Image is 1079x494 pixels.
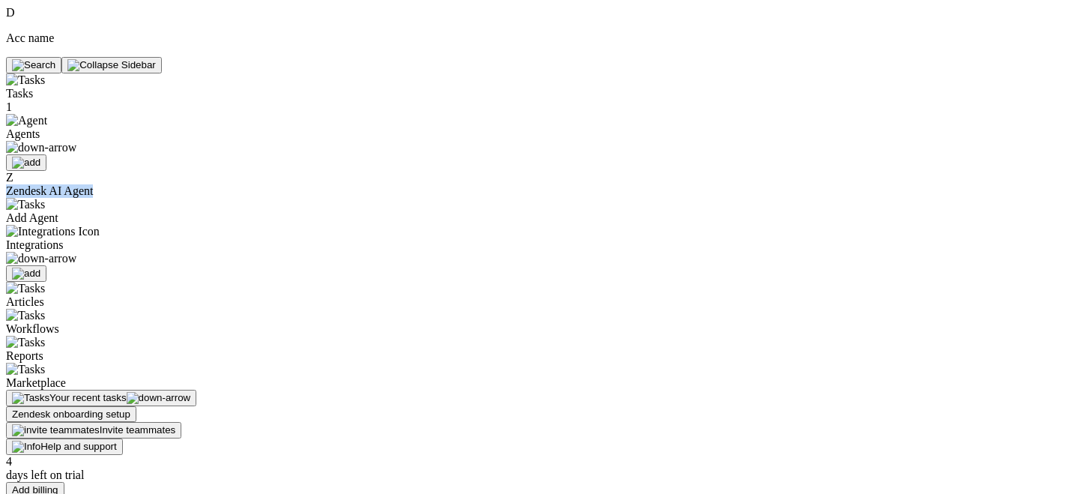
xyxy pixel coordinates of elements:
[6,211,58,224] span: Add Agent
[6,31,204,45] p: Acc name
[6,184,93,197] span: Zendesk AI Agent
[6,252,76,265] img: down-arrow
[6,439,123,455] button: Help and support
[6,238,204,265] span: Integrations
[6,198,45,211] img: Tasks
[6,349,43,362] span: Reports
[6,171,13,184] span: Z
[12,441,40,453] img: Info
[6,141,76,154] img: down-arrow
[6,127,204,154] span: Agents
[12,59,55,71] img: Search
[6,114,47,127] img: Agent
[100,424,175,436] span: Invite teammates
[6,376,66,389] span: Marketplace
[12,157,40,169] img: add
[6,295,44,308] span: Articles
[6,309,45,322] img: Tasks
[6,6,15,19] span: D
[6,282,45,295] img: Tasks
[6,100,12,113] span: 1
[12,268,40,280] img: add
[12,392,49,404] img: Tasks
[127,392,191,404] img: down-arrow
[6,406,136,422] button: Zendesk onboarding setup
[12,424,100,436] img: invite teammates
[49,392,127,403] span: Your recent tasks
[6,322,59,335] span: Workflows
[67,59,156,71] img: Collapse Sidebar
[6,225,100,238] img: Integrations Icon
[6,469,84,481] span: days left on trial
[6,336,45,349] img: Tasks
[6,422,181,439] button: Invite teammates
[6,73,45,87] img: Tasks
[6,363,45,376] img: Tasks
[6,390,196,406] button: Your recent tasks
[6,455,204,469] div: 4
[6,87,33,100] span: Tasks
[40,441,117,452] span: Help and support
